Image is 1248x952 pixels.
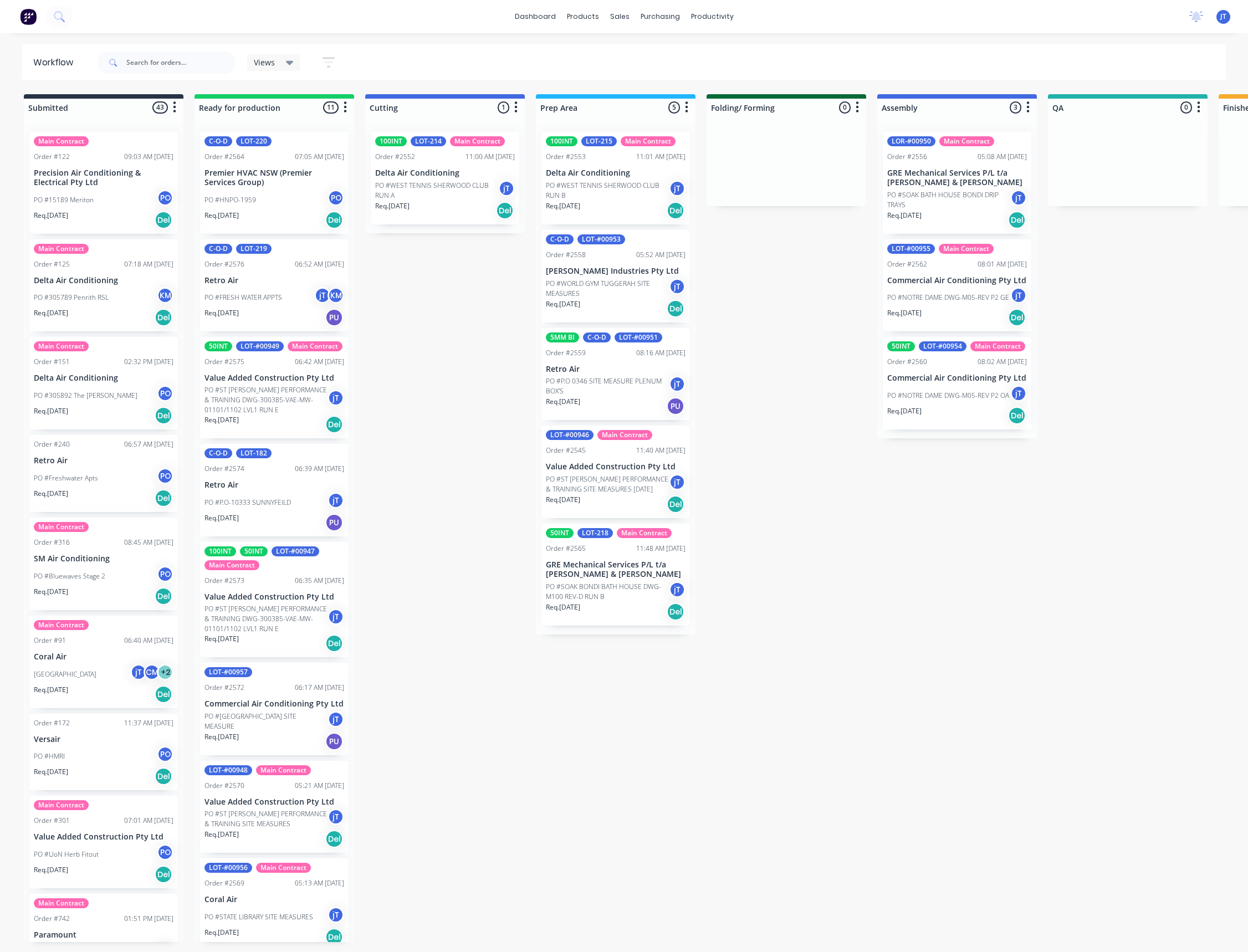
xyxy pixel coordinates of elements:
[669,376,686,392] div: jT
[34,620,89,630] div: Main Contract
[34,669,96,679] p: [GEOGRAPHIC_DATA]
[887,293,1009,303] p: PO #NOTRE DAME DWG-M05-REV P2 GE
[204,604,328,634] p: PO #ST [PERSON_NAME] PERFORMANCE & TRAINING DWG-300385-VAE-MW-01101/1102 LVL1 RUN E
[887,244,935,254] div: LOT-#00955
[887,276,1027,285] p: Commercial Air Conditioning Pty Ltd
[546,474,669,494] p: PO #ST [PERSON_NAME] PERFORMANCE & TRAINING SITE MEASURES [DATE]
[887,406,922,416] p: Req. [DATE]
[295,259,344,269] div: 06:52 AM [DATE]
[29,518,178,610] div: Main ContractOrder #31608:45 AM [DATE]SM Air ConditioningPO #Bluewaves Stage 2POReq.[DATE]Del
[325,211,343,229] div: Del
[581,136,617,146] div: LOT-215
[34,439,70,449] div: Order #240
[295,781,344,791] div: 05:21 AM [DATE]
[1008,309,1026,326] div: Del
[328,287,344,304] div: KM
[1010,385,1027,402] div: jT
[204,634,239,644] p: Req. [DATE]
[204,878,244,888] div: Order #2569
[978,259,1027,269] div: 08:01 AM [DATE]
[546,376,669,396] p: PO #P.O 0346 SITE MEASURE PLENUM BOX'S
[546,602,580,612] p: Req. [DATE]
[204,195,256,205] p: PO #HNPO-1959
[144,664,160,680] div: CM
[546,267,686,276] p: [PERSON_NAME] Industries Pty Ltd
[546,168,686,178] p: Delta Air Conditioning
[20,8,37,25] img: Factory
[328,608,344,625] div: jT
[546,201,580,211] p: Req. [DATE]
[204,560,259,570] div: Main Contract
[605,8,635,25] div: sales
[157,385,173,402] div: PO
[295,878,344,888] div: 05:13 AM [DATE]
[636,348,686,358] div: 08:16 AM [DATE]
[204,513,239,523] p: Req. [DATE]
[155,309,172,326] div: Del
[887,168,1027,187] p: GRE Mechanical Services P/L t/a [PERSON_NAME] & [PERSON_NAME]
[325,928,343,946] div: Del
[200,663,349,755] div: LOT-#00957Order #257206:17 AM [DATE]Commercial Air Conditioning Pty LtdPO #[GEOGRAPHIC_DATA] SITE...
[34,259,70,269] div: Order #125
[978,152,1027,162] div: 05:08 AM [DATE]
[204,928,239,938] p: Req. [DATE]
[34,244,89,254] div: Main Contract
[204,830,239,840] p: Req. [DATE]
[124,259,173,269] div: 07:18 AM [DATE]
[546,348,586,358] div: Order #2559
[34,849,99,859] p: PO #UoN Herb Fitout
[124,357,173,367] div: 02:32 PM [DATE]
[667,202,684,219] div: Del
[1008,211,1026,229] div: Del
[325,514,343,531] div: PU
[34,587,68,597] p: Req. [DATE]
[883,239,1031,332] div: LOT-#00955Main ContractOrder #256208:01 AM [DATE]Commercial Air Conditioning Pty LtdPO #NOTRE DAM...
[887,152,927,162] div: Order #2556
[34,406,68,416] p: Req. [DATE]
[635,8,686,25] div: purchasing
[328,808,344,825] div: jT
[34,308,68,318] p: Req. [DATE]
[254,57,275,68] span: Views
[411,136,446,146] div: LOT-214
[939,244,994,254] div: Main Contract
[636,544,686,554] div: 11:48 AM [DATE]
[155,489,172,507] div: Del
[546,446,586,455] div: Order #2545
[34,341,89,351] div: Main Contract
[34,357,70,367] div: Order #151
[256,863,311,873] div: Main Contract
[887,308,922,318] p: Req. [DATE]
[204,211,239,221] p: Req. [DATE]
[375,168,515,178] p: Delta Air Conditioning
[204,385,328,415] p: PO #ST [PERSON_NAME] PERFORMANCE & TRAINING DWG-300385-VAE-MW-01101/1102 LVL1 RUN E
[375,201,410,211] p: Req. [DATE]
[124,152,173,162] div: 09:03 AM [DATE]
[34,898,89,908] div: Main Contract
[155,587,172,605] div: Del
[546,365,686,374] p: Retro Air
[34,816,70,826] div: Order #301
[34,538,70,547] div: Order #316
[939,136,994,146] div: Main Contract
[33,56,79,69] div: Workflow
[157,190,173,206] div: PO
[328,711,344,728] div: jT
[29,132,178,234] div: Main ContractOrder #12209:03 AM [DATE]Precision Air Conditioning & Electrical Pty LtdPO #15189 Me...
[636,250,686,260] div: 05:52 AM [DATE]
[236,341,284,351] div: LOT-#00949
[375,136,407,146] div: 100INT
[541,132,690,224] div: 100INTLOT-215Main ContractOrder #255311:01 AM [DATE]Delta Air ConditioningPO #WEST TENNIS SHERWOO...
[204,912,313,922] p: PO #STATE LIBRARY SITE MEASURES
[546,250,586,260] div: Order #2558
[667,495,684,513] div: Del
[546,152,586,162] div: Order #2553
[314,287,331,304] div: jT
[295,576,344,586] div: 06:35 AM [DATE]
[509,8,561,25] a: dashboard
[546,332,579,342] div: 5MM BI
[204,765,252,775] div: LOT-#00948
[546,430,594,440] div: LOT-#00946
[204,683,244,693] div: Order #2572
[155,407,172,424] div: Del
